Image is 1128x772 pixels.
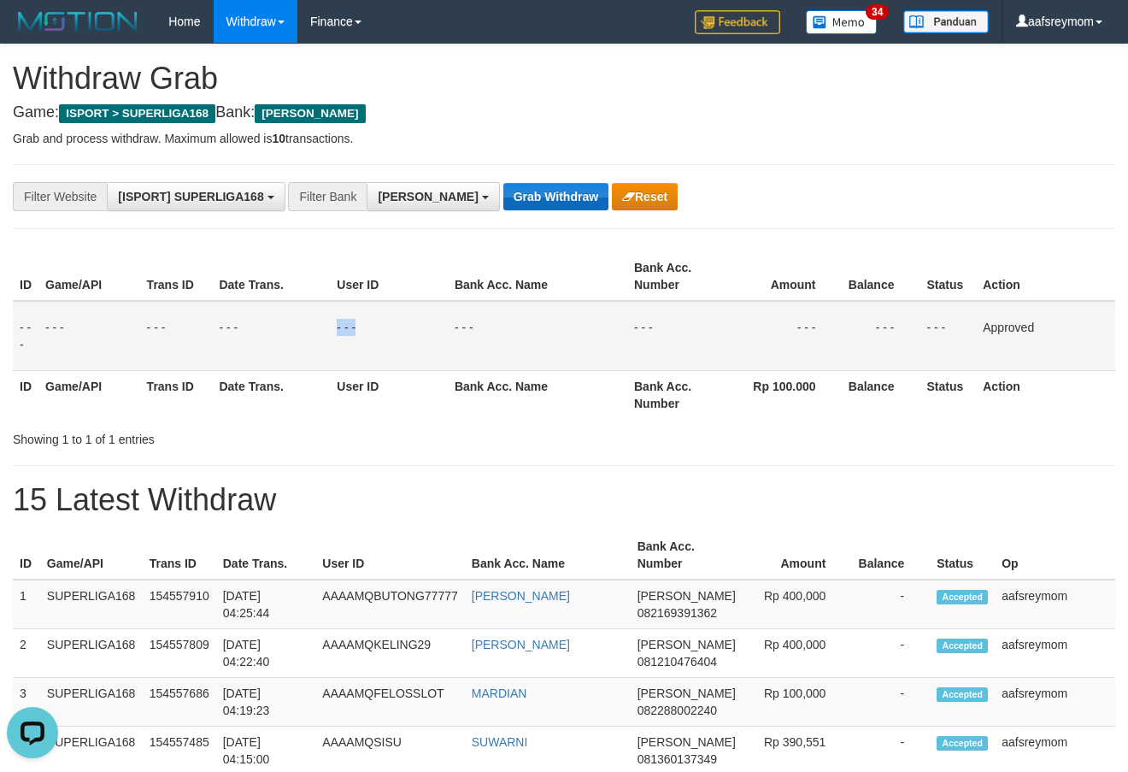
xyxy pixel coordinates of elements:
th: Bank Acc. Number [631,531,743,580]
span: [PERSON_NAME] [637,638,736,651]
span: [ISPORT] SUPERLIGA168 [118,190,263,203]
button: [PERSON_NAME] [367,182,499,211]
span: Accepted [937,736,988,751]
span: [PERSON_NAME] [378,190,478,203]
td: 154557686 [143,678,216,727]
button: Grab Withdraw [503,183,608,210]
span: Accepted [937,639,988,653]
th: Trans ID [140,252,213,301]
th: Bank Acc. Name [465,531,631,580]
a: MARDIAN [472,687,527,700]
td: - - - [38,301,140,371]
td: [DATE] 04:25:44 [216,580,316,629]
div: Showing 1 to 1 of 1 entries [13,424,457,448]
th: Game/API [40,531,143,580]
td: aafsreymom [995,678,1115,727]
h4: Game: Bank: [13,104,1115,121]
td: - [851,629,930,678]
td: 1 [13,580,40,629]
a: [PERSON_NAME] [472,589,570,603]
th: Game/API [38,370,140,419]
img: MOTION_logo.png [13,9,143,34]
td: - - - [627,301,725,371]
td: 3 [13,678,40,727]
th: Amount [743,531,852,580]
th: Balance [851,531,930,580]
th: Status [920,252,977,301]
td: SUPERLIGA168 [40,580,143,629]
td: Approved [976,301,1115,371]
button: [ISPORT] SUPERLIGA168 [107,182,285,211]
td: AAAAMQBUTONG77777 [315,580,464,629]
span: 34 [866,4,889,20]
th: Bank Acc. Number [627,370,725,419]
th: Status [930,531,995,580]
strong: 10 [272,132,285,145]
th: Status [920,370,977,419]
span: Copy 082288002240 to clipboard [637,704,717,717]
span: [PERSON_NAME] [637,735,736,749]
th: Balance [842,252,920,301]
th: ID [13,531,40,580]
p: Grab and process withdraw. Maximum allowed is transactions. [13,130,1115,147]
th: Op [995,531,1115,580]
a: [PERSON_NAME] [472,638,570,651]
span: [PERSON_NAME] [255,104,365,123]
th: Bank Acc. Name [448,370,627,419]
button: Open LiveChat chat widget [7,7,58,58]
td: AAAAMQFELOSSLOT [315,678,464,727]
td: Rp 400,000 [743,629,852,678]
button: Reset [612,183,678,210]
span: [PERSON_NAME] [637,589,736,603]
span: ISPORT > SUPERLIGA168 [59,104,215,123]
span: Accepted [937,687,988,702]
th: Date Trans. [216,531,316,580]
span: Copy 082169391362 to clipboard [637,606,717,620]
th: Trans ID [140,370,213,419]
td: - - - [212,301,330,371]
th: Rp 100.000 [725,370,841,419]
td: - - - [842,301,920,371]
th: Bank Acc. Name [448,252,627,301]
th: ID [13,252,38,301]
th: Balance [842,370,920,419]
h1: Withdraw Grab [13,62,1115,96]
td: 154557910 [143,580,216,629]
div: Filter Bank [288,182,367,211]
span: Copy 081210476404 to clipboard [637,655,717,669]
th: Action [976,252,1115,301]
td: Rp 100,000 [743,678,852,727]
th: Amount [725,252,841,301]
img: panduan.png [903,10,989,33]
th: ID [13,370,38,419]
td: aafsreymom [995,629,1115,678]
th: Date Trans. [212,370,330,419]
td: Rp 400,000 [743,580,852,629]
th: Action [976,370,1115,419]
td: [DATE] 04:19:23 [216,678,316,727]
span: Copy 081360137349 to clipboard [637,752,717,766]
td: SUPERLIGA168 [40,678,143,727]
h1: 15 Latest Withdraw [13,483,1115,517]
span: Accepted [937,590,988,604]
td: 2 [13,629,40,678]
td: - - - [448,301,627,371]
td: - - - [920,301,977,371]
th: User ID [315,531,464,580]
td: [DATE] 04:22:40 [216,629,316,678]
td: aafsreymom [995,580,1115,629]
td: SUPERLIGA168 [40,629,143,678]
th: Bank Acc. Number [627,252,725,301]
div: Filter Website [13,182,107,211]
td: - [851,678,930,727]
span: [PERSON_NAME] [637,687,736,700]
td: - - - [13,301,38,371]
td: 154557809 [143,629,216,678]
th: Date Trans. [212,252,330,301]
td: - - - [725,301,841,371]
td: - [851,580,930,629]
th: User ID [330,252,448,301]
a: SUWARNI [472,735,528,749]
td: AAAAMQKELING29 [315,629,464,678]
img: Feedback.jpg [695,10,780,34]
